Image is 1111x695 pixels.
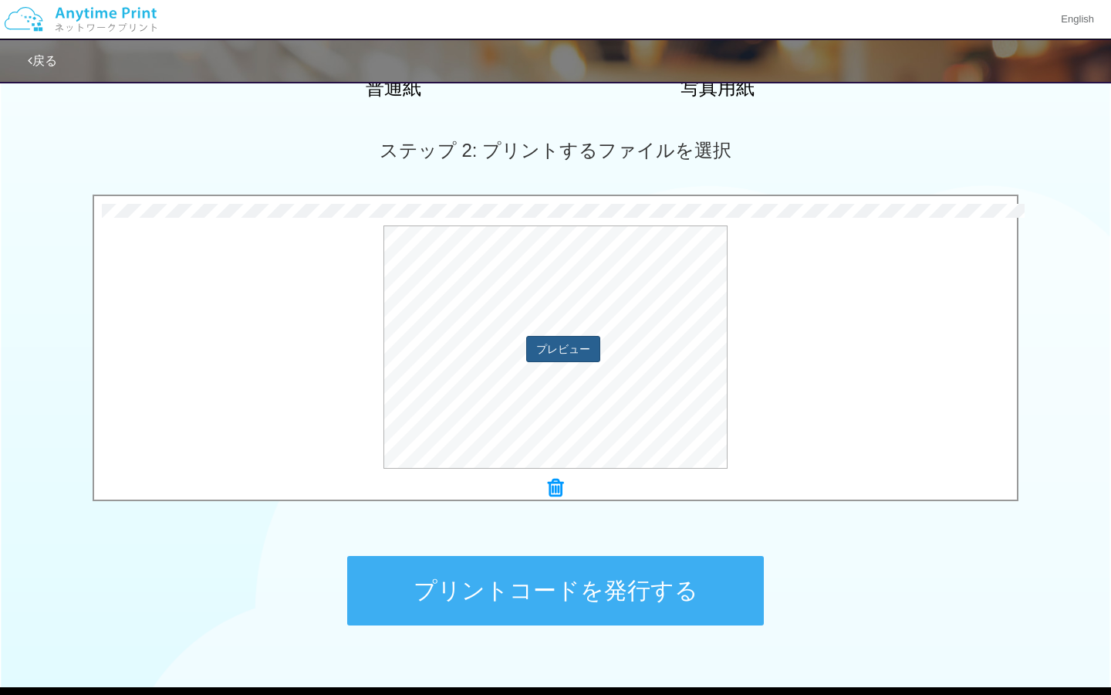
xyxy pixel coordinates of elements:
[380,140,731,161] span: ステップ 2: プリントするファイルを選択
[28,54,57,67] a: 戻る
[258,78,528,98] h2: 普通紙
[526,336,600,362] button: プレビュー
[347,556,764,625] button: プリントコードを発行する
[583,78,853,98] h2: 写真用紙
